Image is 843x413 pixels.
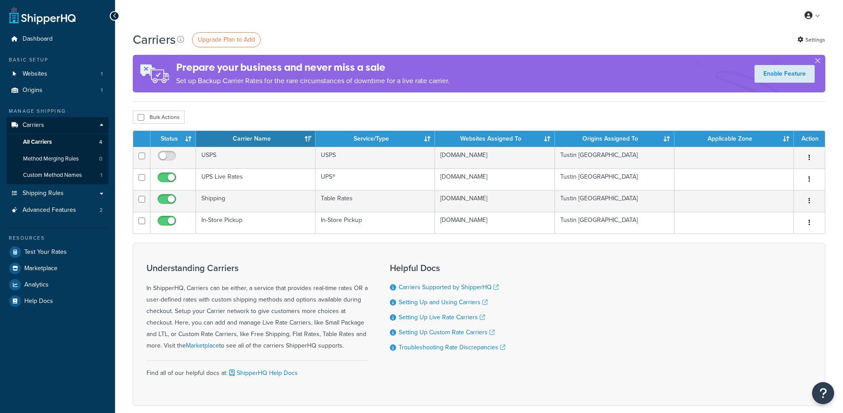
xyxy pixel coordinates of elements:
[316,212,435,233] td: In-Store Pickup
[399,328,495,337] a: Setting Up Custom Rate Carriers
[7,244,108,260] a: Test Your Rates
[7,66,108,82] a: Websites 1
[7,117,108,134] a: Carriers
[101,70,103,78] span: 1
[133,31,176,48] h1: Carriers
[7,277,108,293] a: Analytics
[7,82,108,99] li: Origins
[555,147,674,168] td: Tustin [GEOGRAPHIC_DATA]
[176,75,450,87] p: Set up Backup Carrier Rates for the rare circumstances of downtime for a live rate carrier.
[23,190,64,197] span: Shipping Rules
[24,281,49,289] span: Analytics
[555,190,674,212] td: Tustin [GEOGRAPHIC_DATA]
[555,131,674,147] th: Origins Assigned To: activate to sort column ascending
[23,35,53,43] span: Dashboard
[316,190,435,212] td: Table Rates
[7,117,108,184] li: Carriers
[7,234,108,242] div: Resources
[192,32,261,47] a: Upgrade Plan to Add
[7,293,108,309] a: Help Docs
[99,138,102,146] span: 4
[7,82,108,99] a: Origins 1
[7,134,108,150] a: All Carriers 4
[23,138,52,146] span: All Carriers
[150,131,196,147] th: Status: activate to sort column ascending
[176,60,450,75] h4: Prepare your business and never miss a sale
[7,167,108,184] a: Custom Method Names 1
[7,202,108,218] a: Advanced Features 2
[100,172,102,179] span: 1
[674,131,794,147] th: Applicable Zone: activate to sort column ascending
[812,382,834,404] button: Open Resource Center
[316,147,435,168] td: USPS
[435,147,554,168] td: [DOMAIN_NAME]
[146,360,368,379] div: Find all of our helpful docs at:
[100,206,103,214] span: 2
[7,260,108,276] a: Marketplace
[146,263,368,352] div: In ShipperHQ, Carriers can be either, a service that provides real-time rates OR a user-defined r...
[23,172,82,179] span: Custom Method Names
[435,190,554,212] td: [DOMAIN_NAME]
[133,55,176,92] img: ad-rules-rateshop-fe6ec290ccb7230408bd80ed9643f0289d75e0ffd9eb532fc0e269fcd187b520.png
[797,34,825,46] a: Settings
[390,263,505,273] h3: Helpful Docs
[23,206,76,214] span: Advanced Features
[399,343,505,352] a: Troubleshooting Rate Discrepancies
[23,122,44,129] span: Carriers
[23,87,42,94] span: Origins
[7,66,108,82] li: Websites
[794,131,825,147] th: Action
[399,283,499,292] a: Carriers Supported by ShipperHQ
[399,298,488,307] a: Setting Up and Using Carriers
[227,368,298,378] a: ShipperHQ Help Docs
[186,341,219,350] a: Marketplace
[435,168,554,190] td: [DOMAIN_NAME]
[7,202,108,218] li: Advanced Features
[198,35,255,44] span: Upgrade Plan to Add
[196,147,316,168] td: USPS
[7,151,108,167] li: Method Merging Rules
[7,31,108,47] a: Dashboard
[555,168,674,190] td: Tustin [GEOGRAPHIC_DATA]
[23,155,79,163] span: Method Merging Rules
[399,313,485,322] a: Setting Up Live Rate Carriers
[435,212,554,233] td: [DOMAIN_NAME]
[196,168,316,190] td: UPS Live Rates
[7,151,108,167] a: Method Merging Rules 0
[24,249,67,256] span: Test Your Rates
[435,131,554,147] th: Websites Assigned To: activate to sort column ascending
[7,134,108,150] li: All Carriers
[7,185,108,202] a: Shipping Rules
[316,131,435,147] th: Service/Type: activate to sort column ascending
[316,168,435,190] td: UPS®
[555,212,674,233] td: Tustin [GEOGRAPHIC_DATA]
[196,190,316,212] td: Shipping
[754,65,815,83] a: Enable Feature
[101,87,103,94] span: 1
[146,263,368,273] h3: Understanding Carriers
[7,107,108,115] div: Manage Shipping
[24,298,53,305] span: Help Docs
[7,56,108,64] div: Basic Setup
[23,70,47,78] span: Websites
[133,111,185,124] button: Bulk Actions
[196,131,316,147] th: Carrier Name: activate to sort column ascending
[9,7,76,24] a: ShipperHQ Home
[7,167,108,184] li: Custom Method Names
[24,265,58,272] span: Marketplace
[196,212,316,233] td: In-Store Pickup
[99,155,102,163] span: 0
